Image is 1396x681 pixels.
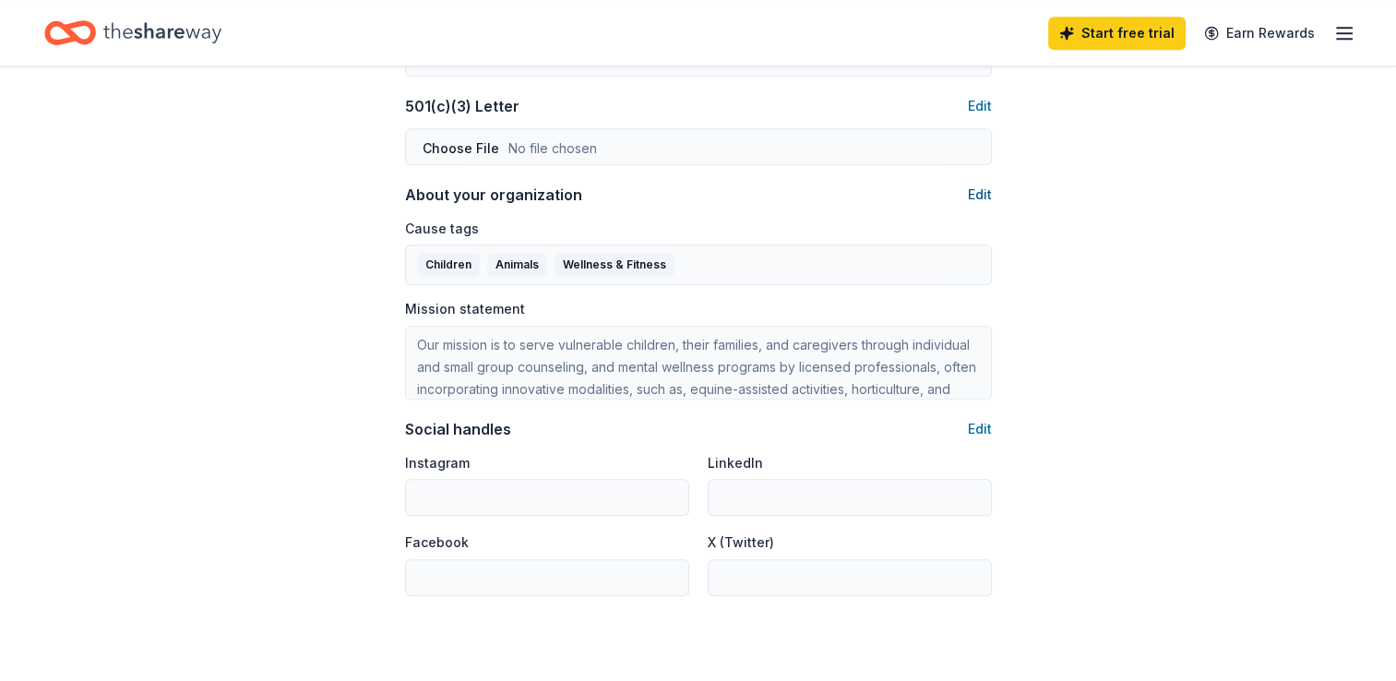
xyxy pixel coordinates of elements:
div: Wellness & Fitness [555,253,674,277]
div: Animals [487,253,547,277]
button: Edit [968,418,992,440]
button: Edit [968,184,992,206]
label: LinkedIn [708,454,763,472]
a: Start free trial [1048,17,1186,50]
label: Cause tags [405,220,479,238]
label: Mission statement [405,300,525,318]
button: ChildrenAnimalsWellness & Fitness [405,245,992,285]
div: 501(c)(3) Letter [405,95,519,117]
label: X (Twitter) [708,533,774,552]
div: Children [417,253,480,277]
div: About your organization [405,184,582,206]
label: Facebook [405,533,469,552]
a: Earn Rewards [1193,17,1326,50]
button: Edit [968,95,992,117]
div: Social handles [405,418,511,440]
textarea: Our mission is to serve vulnerable children, their families, and caregivers through individual an... [405,326,992,400]
label: Instagram [405,454,470,472]
a: Home [44,11,221,54]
